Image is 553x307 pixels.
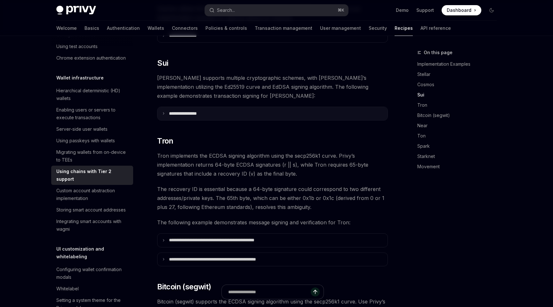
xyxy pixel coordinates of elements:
h5: Wallet infrastructure [56,74,104,82]
a: Storing smart account addresses [51,204,133,216]
a: Implementation Examples [417,59,502,69]
a: API reference [421,21,451,36]
span: On this page [424,49,453,56]
a: Welcome [56,21,77,36]
a: Cosmos [417,79,502,90]
a: Stellar [417,69,502,79]
a: Whitelabel [51,283,133,295]
a: Authentication [107,21,140,36]
a: Custom account abstraction implementation [51,185,133,204]
a: Migrating wallets from on-device to TEEs [51,146,133,166]
a: Hierarchical deterministic (HD) wallets [51,85,133,104]
a: Security [369,21,387,36]
div: Search... [217,6,235,14]
div: Custom account abstraction implementation [56,187,129,202]
span: ⌘ K [338,8,344,13]
a: Dashboard [442,5,481,15]
div: Storing smart account addresses [56,206,126,214]
a: Demo [396,7,409,13]
a: Policies & controls [205,21,247,36]
a: Sui [417,90,502,100]
a: Support [416,7,434,13]
a: Basics [84,21,99,36]
div: Enabling users or servers to execute transactions [56,106,129,121]
h5: UI customization and whitelabeling [56,245,133,261]
a: Recipes [395,21,413,36]
span: Bitcoin (segwit) [157,282,211,292]
a: Spark [417,141,502,151]
div: Server-side user wallets [56,125,108,133]
a: Connectors [172,21,198,36]
span: Tron [157,136,173,146]
a: Ton [417,131,502,141]
a: Using test accounts [51,41,133,52]
button: Send message [311,287,320,296]
a: Movement [417,162,502,172]
span: [PERSON_NAME] supports multiple cryptographic schemes, with [PERSON_NAME]’s implementation utiliz... [157,73,388,100]
button: Open search [205,4,348,16]
a: Chrome extension authentication [51,52,133,64]
a: Wallets [148,21,164,36]
a: Tron [417,100,502,110]
div: Using test accounts [56,43,98,50]
div: Configuring wallet confirmation modals [56,266,129,281]
span: The following example demonstrates message signing and verification for Tron: [157,218,388,227]
a: User management [320,21,361,36]
div: Using chains with Tier 2 support [56,168,129,183]
input: Ask a question... [228,285,311,299]
button: Toggle dark mode [486,5,497,15]
div: Hierarchical deterministic (HD) wallets [56,87,129,102]
a: Enabling users or servers to execute transactions [51,104,133,123]
a: Using chains with Tier 2 support [51,166,133,185]
a: Using passkeys with wallets [51,135,133,146]
a: Configuring wallet confirmation modals [51,264,133,283]
span: The recovery ID is essential because a 64-byte signature could correspond to two different addres... [157,185,388,212]
span: Dashboard [447,7,471,13]
span: Tron implements the ECDSA signing algorithm using the secp256k1 curve. Privy’s implementation ret... [157,151,388,178]
a: Starknet [417,151,502,162]
div: Using passkeys with wallets [56,137,115,145]
div: Migrating wallets from on-device to TEEs [56,148,129,164]
div: Whitelabel [56,285,79,293]
a: Near [417,120,502,131]
a: Bitcoin (segwit) [417,110,502,120]
span: Sui [157,58,168,68]
img: dark logo [56,6,96,15]
div: Chrome extension authentication [56,54,126,62]
a: Integrating smart accounts with wagmi [51,216,133,235]
a: Transaction management [255,21,312,36]
div: Integrating smart accounts with wagmi [56,218,129,233]
a: Server-side user wallets [51,123,133,135]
